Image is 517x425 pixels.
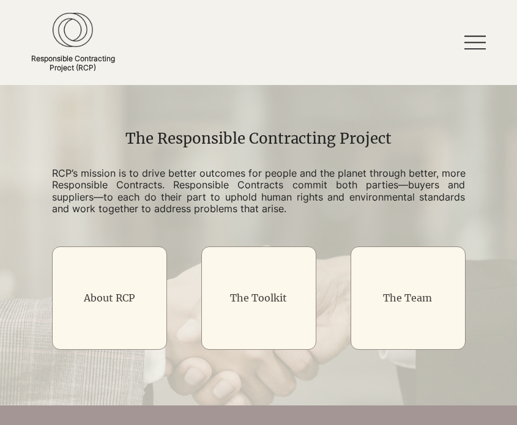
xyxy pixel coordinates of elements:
[52,128,466,149] h1: The Responsible Contracting Project
[52,168,466,215] p: RCP’s mission is to drive better outcomes for people and the planet through better, more Responsi...
[383,292,432,304] a: The Team
[31,54,115,72] a: Responsible ContractingProject (RCP)
[84,292,135,304] a: About RCP
[230,292,287,304] a: The Toolkit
